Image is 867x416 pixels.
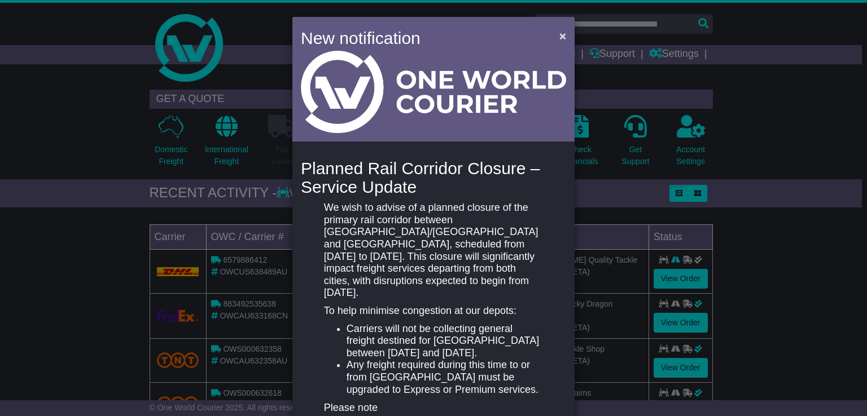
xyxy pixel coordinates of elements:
[301,159,566,196] h4: Planned Rail Corridor Closure – Service Update
[347,323,543,360] li: Carriers will not be collecting general freight destined for [GEOGRAPHIC_DATA] between [DATE] and...
[324,305,543,317] p: To help minimise congestion at our depots:
[554,24,572,47] button: Close
[301,51,566,133] img: Light
[347,359,543,396] li: Any freight required during this time to or from [GEOGRAPHIC_DATA] must be upgraded to Express or...
[559,29,566,42] span: ×
[301,25,543,51] h4: New notification
[324,202,543,299] p: We wish to advise of a planned closure of the primary rail corridor between [GEOGRAPHIC_DATA]/[GE...
[324,402,543,414] p: Please note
